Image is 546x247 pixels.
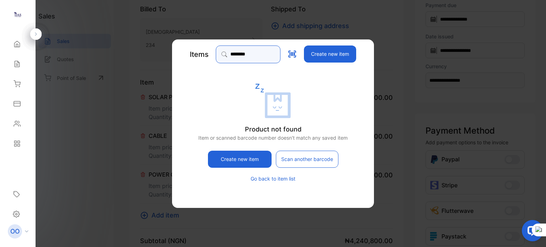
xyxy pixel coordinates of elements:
button: Scan another barcode [276,151,338,168]
p: Items [190,49,209,60]
button: Create new item [208,151,272,168]
p: OO [10,227,20,236]
iframe: LiveChat chat widget [516,217,546,247]
button: Create new item [304,45,356,63]
button: Go back to item list [251,175,295,182]
img: empty state [255,83,291,119]
img: logo [12,9,23,20]
p: Product not found [245,124,301,134]
p: Item or scanned barcode number doesn't match any saved item [194,134,352,141]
